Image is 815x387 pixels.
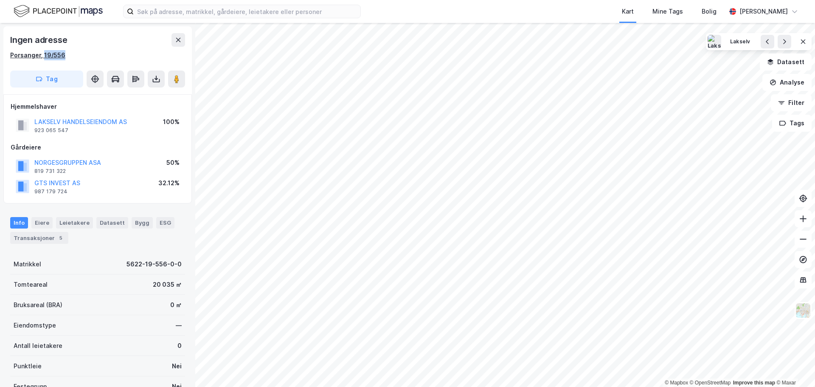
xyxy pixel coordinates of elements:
div: Porsanger, 19/556 [10,50,65,60]
a: Improve this map [733,380,775,386]
div: Lakselv [730,38,750,45]
div: Antall leietakere [14,341,62,351]
input: Søk på adresse, matrikkel, gårdeiere, leietakere eller personer [134,5,360,18]
div: Mine Tags [652,6,683,17]
div: 923 065 547 [34,127,68,134]
div: Punktleie [14,361,42,371]
a: OpenStreetMap [690,380,731,386]
div: [PERSON_NAME] [739,6,788,17]
img: Lakselv [708,35,721,48]
div: Tomteareal [14,280,48,290]
div: 0 ㎡ [170,300,182,310]
div: Nei [172,361,182,371]
div: 20 035 ㎡ [153,280,182,290]
div: Bruksareal (BRA) [14,300,62,310]
div: Hjemmelshaver [11,102,185,112]
button: Lakselv [725,35,756,48]
div: Kart [622,6,634,17]
div: 0 [177,341,182,351]
img: logo.f888ab2527a4732fd821a326f86c7f29.svg [14,4,103,19]
div: Ingen adresse [10,33,69,47]
img: Z [795,302,811,319]
button: Datasett [760,54,812,71]
div: — [176,320,182,331]
div: Info [10,217,28,228]
div: Matrikkel [14,259,41,269]
button: Filter [771,94,812,111]
a: Mapbox [665,380,688,386]
div: Kontrollprogram for chat [773,346,815,387]
div: Gårdeiere [11,142,185,153]
div: 5622-19-556-0-0 [126,259,182,269]
div: Bygg [132,217,153,228]
div: Eiendomstype [14,320,56,331]
div: Eiere [31,217,53,228]
div: 50% [166,158,180,168]
button: Tag [10,71,83,88]
div: 819 731 322 [34,168,66,175]
iframe: Chat Widget [773,346,815,387]
button: Tags [772,115,812,132]
div: ESG [156,217,174,228]
div: 5 [56,234,65,242]
div: Datasett [96,217,128,228]
div: 987 179 724 [34,188,67,195]
button: Analyse [762,74,812,91]
div: 32.12% [158,178,180,188]
div: 100% [163,117,180,127]
div: Leietakere [56,217,93,228]
div: Bolig [702,6,717,17]
div: Transaksjoner [10,232,68,244]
